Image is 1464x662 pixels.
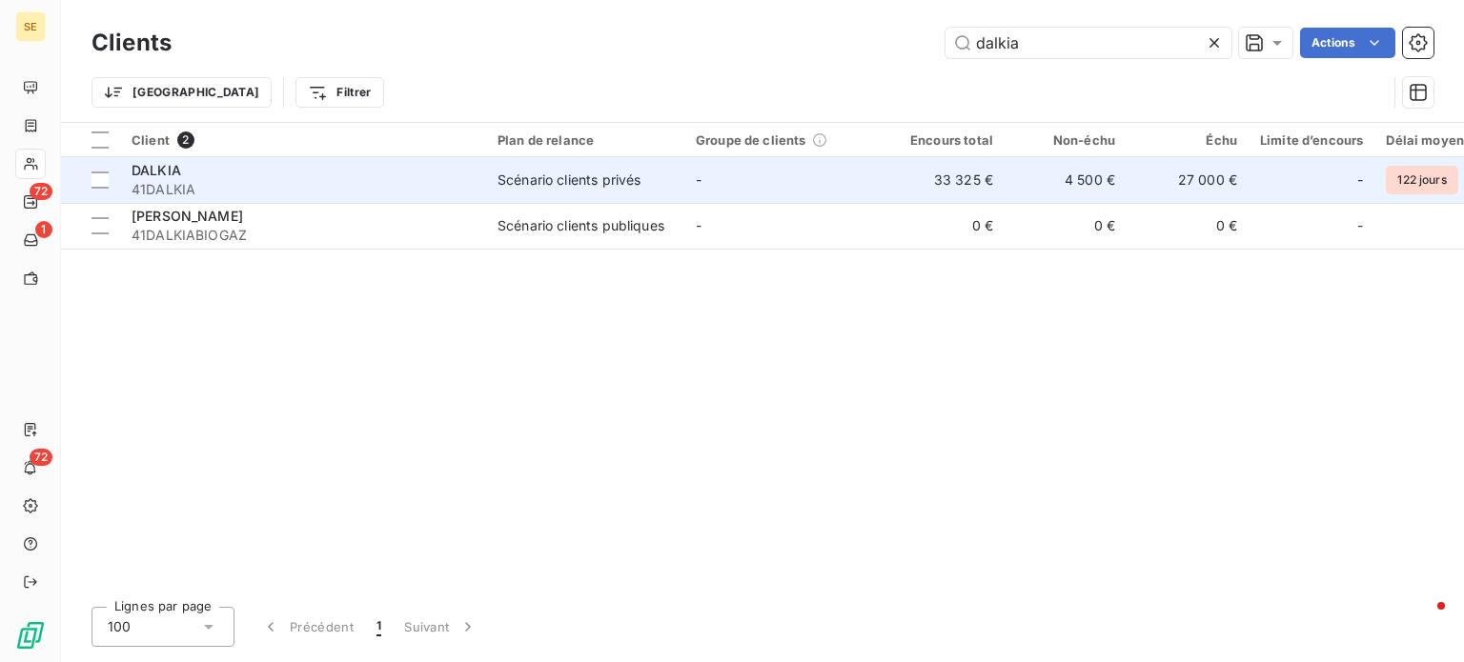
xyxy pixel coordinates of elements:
[1127,203,1249,249] td: 0 €
[696,217,701,233] span: -
[1357,216,1363,235] span: -
[1357,171,1363,190] span: -
[177,131,194,149] span: 2
[376,617,381,636] span: 1
[945,28,1231,58] input: Rechercher
[393,607,489,647] button: Suivant
[1005,203,1127,249] td: 0 €
[91,77,272,108] button: [GEOGRAPHIC_DATA]
[1016,132,1115,148] div: Non-échu
[35,221,52,238] span: 1
[15,620,46,651] img: Logo LeanPay
[696,171,701,188] span: -
[250,607,365,647] button: Précédent
[883,157,1005,203] td: 33 325 €
[91,26,172,60] h3: Clients
[1300,28,1395,58] button: Actions
[498,132,673,148] div: Plan de relance
[295,77,383,108] button: Filtrer
[894,132,993,148] div: Encours total
[365,607,393,647] button: 1
[132,162,181,178] span: DALKIA
[132,132,170,148] span: Client
[1127,157,1249,203] td: 27 000 €
[132,180,475,199] span: 41DALKIA
[498,171,640,190] div: Scénario clients privés
[30,183,52,200] span: 72
[132,208,243,224] span: [PERSON_NAME]
[1386,166,1457,194] span: 122 jours
[883,203,1005,249] td: 0 €
[498,216,664,235] div: Scénario clients publiques
[1138,132,1237,148] div: Échu
[696,132,806,148] span: Groupe de clients
[1005,157,1127,203] td: 4 500 €
[1260,132,1363,148] div: Limite d’encours
[132,226,475,245] span: 41DALKIABIOGAZ
[30,449,52,466] span: 72
[108,617,131,636] span: 100
[1399,597,1445,643] iframe: Intercom live chat
[15,11,46,42] div: SE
